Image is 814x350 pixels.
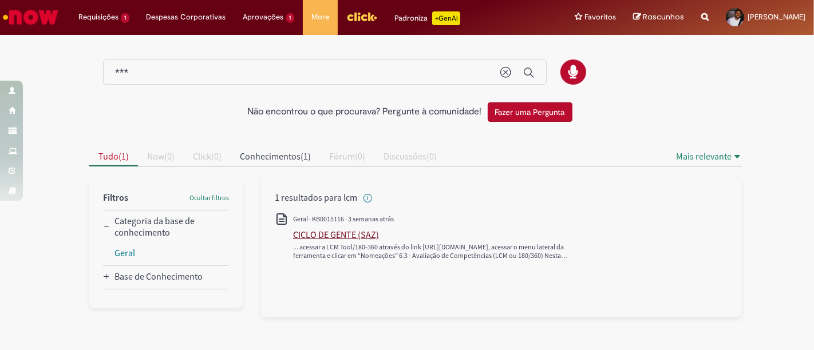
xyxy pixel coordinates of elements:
h2: Não encontrou o que procurava? Pergunte à comunidade! [248,107,482,117]
img: ServiceNow [1,6,60,29]
img: click_logo_yellow_360x200.png [346,8,377,25]
span: More [311,11,329,23]
span: Favoritos [584,11,616,23]
span: 1 [121,13,129,23]
span: Requisições [78,11,118,23]
span: [PERSON_NAME] [748,12,805,22]
span: Rascunhos [643,11,684,22]
span: 1 [286,13,295,23]
button: Fazer uma Pergunta [488,102,572,122]
span: Despesas Corporativas [147,11,226,23]
div: Padroniza [394,11,460,25]
span: Aprovações [243,11,284,23]
p: +GenAi [432,11,460,25]
a: Rascunhos [633,12,684,23]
